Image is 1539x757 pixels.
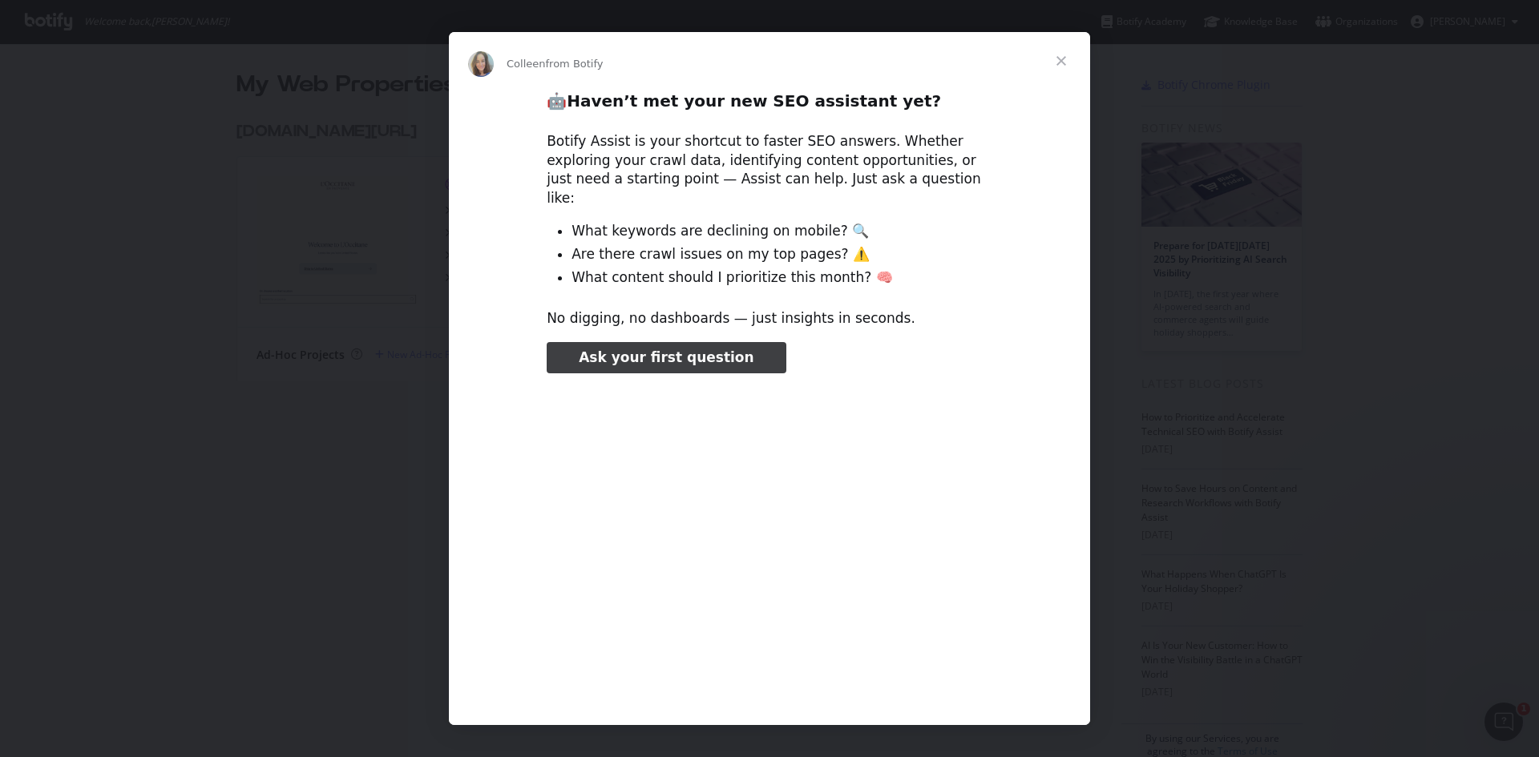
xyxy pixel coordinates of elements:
a: Ask your first question [547,342,786,374]
li: Are there crawl issues on my top pages? ⚠️ [572,245,992,264]
div: No digging, no dashboards — just insights in seconds. [547,309,992,328]
h2: 🤖 [547,91,992,120]
div: Botify Assist is your shortcut to faster SEO answers. Whether exploring your crawl data, identify... [547,132,992,208]
li: What content should I prioritize this month? 🧠 [572,268,992,288]
span: Ask your first question [579,349,753,365]
span: Colleen [507,58,546,70]
img: Profile image for Colleen [468,51,494,77]
video: Play video [435,387,1104,721]
li: What keywords are declining on mobile? 🔍 [572,222,992,241]
span: Close [1032,32,1090,90]
b: Haven’t met your new SEO assistant yet? [567,91,941,111]
span: from Botify [546,58,604,70]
